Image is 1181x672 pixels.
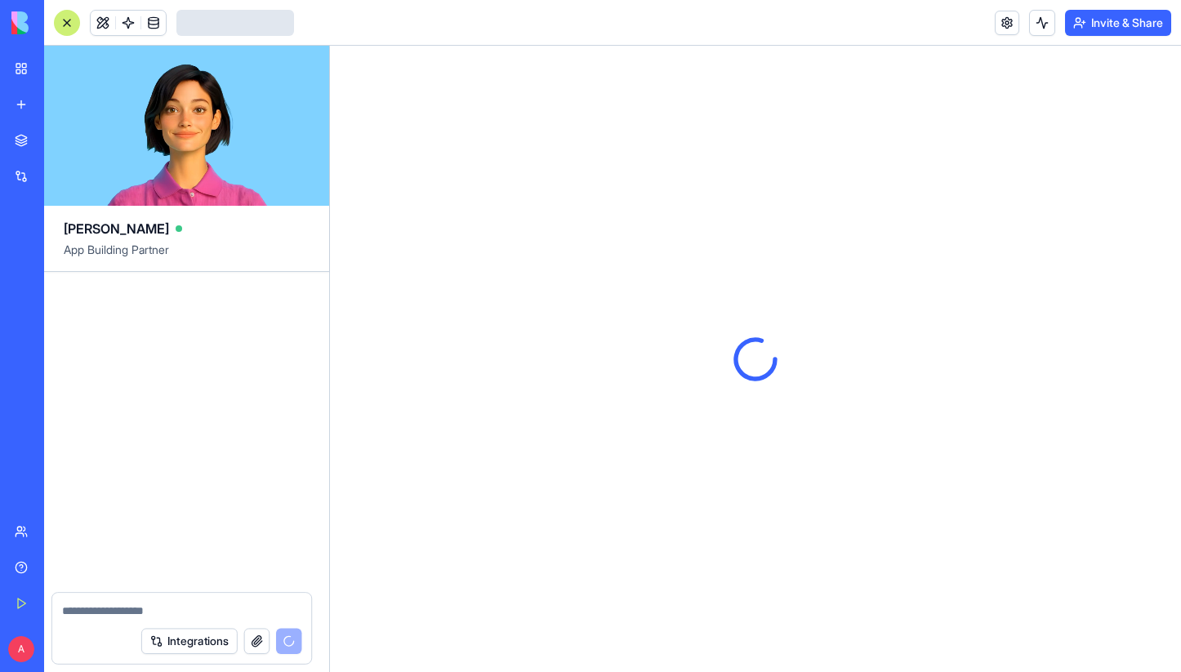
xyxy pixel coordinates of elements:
button: Integrations [141,628,238,654]
span: [PERSON_NAME] [64,219,169,238]
img: logo [11,11,113,34]
span: App Building Partner [64,242,310,271]
span: A [8,636,34,662]
button: Invite & Share [1065,10,1171,36]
